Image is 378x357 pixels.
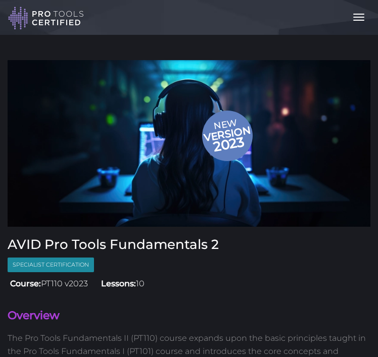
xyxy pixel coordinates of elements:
span: 10 [99,279,145,288]
span: version [202,127,252,140]
strong: Lessons: [101,279,136,288]
img: Fundamentals 2 Course [8,60,370,227]
strong: Course: [10,279,41,288]
img: Pro Tools Certified Logo [8,6,84,30]
h4: Overview [8,308,370,324]
span: Specialist Certification [8,258,94,272]
span: 2023 [203,132,255,157]
span: New [202,117,255,156]
span: PT110 v2023 [8,279,88,288]
h3: AVID Pro Tools Fundamentals 2 [8,237,370,252]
